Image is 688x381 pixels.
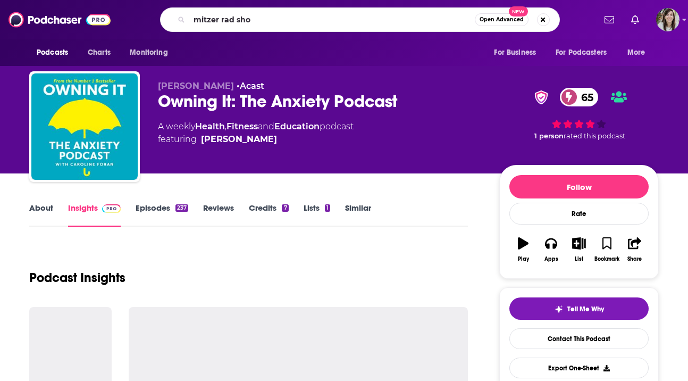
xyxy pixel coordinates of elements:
span: New [509,6,528,16]
div: verified Badge65 1 personrated this podcast [499,81,659,147]
button: open menu [486,43,549,63]
span: For Podcasters [556,45,607,60]
div: Play [518,256,529,262]
span: Logged in as devinandrade [656,8,679,31]
div: List [575,256,583,262]
h1: Podcast Insights [29,270,125,286]
span: 1 person [534,132,564,140]
a: Similar [345,203,371,227]
button: open menu [620,43,659,63]
button: List [565,230,593,269]
img: Owning It: The Anxiety Podcast [31,73,138,180]
div: Share [627,256,642,262]
a: [PERSON_NAME] [201,133,277,146]
span: Open Advanced [480,17,524,22]
span: Monitoring [130,45,167,60]
button: Open AdvancedNew [475,13,528,26]
a: Show notifications dropdown [627,11,643,29]
a: Contact This Podcast [509,328,649,349]
button: open menu [549,43,622,63]
span: More [627,45,645,60]
span: Charts [88,45,111,60]
button: tell me why sparkleTell Me Why [509,297,649,320]
a: About [29,203,53,227]
a: Fitness [226,121,258,131]
img: Podchaser Pro [102,204,121,213]
button: Follow [509,175,649,198]
img: tell me why sparkle [555,305,563,313]
div: Rate [509,203,649,225]
span: featuring [158,133,354,146]
div: 7 [282,204,288,212]
a: Show notifications dropdown [600,11,618,29]
img: Podchaser - Follow, Share and Rate Podcasts [9,10,111,30]
span: and [258,121,274,131]
div: 1 [325,204,330,212]
a: Education [274,121,320,131]
span: Tell Me Why [567,305,604,313]
button: Share [621,230,649,269]
a: Reviews [203,203,234,227]
div: Bookmark [594,256,619,262]
button: Play [509,230,537,269]
a: Credits7 [249,203,288,227]
span: • [237,81,264,91]
div: 237 [175,204,188,212]
span: rated this podcast [564,132,625,140]
a: Acast [240,81,264,91]
button: open menu [29,43,82,63]
button: open menu [122,43,181,63]
button: Show profile menu [656,8,679,31]
span: [PERSON_NAME] [158,81,234,91]
div: Apps [544,256,558,262]
button: Export One-Sheet [509,358,649,378]
a: Lists1 [304,203,330,227]
a: Health [195,121,225,131]
a: Charts [81,43,117,63]
div: A weekly podcast [158,120,354,146]
span: 65 [570,88,599,106]
img: verified Badge [531,90,551,104]
span: , [225,121,226,131]
button: Apps [537,230,565,269]
div: Search podcasts, credits, & more... [160,7,560,32]
button: Bookmark [593,230,620,269]
a: InsightsPodchaser Pro [68,203,121,227]
img: User Profile [656,8,679,31]
a: Episodes237 [136,203,188,227]
span: For Business [494,45,536,60]
a: 65 [560,88,599,106]
span: Podcasts [37,45,68,60]
input: Search podcasts, credits, & more... [189,11,475,28]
